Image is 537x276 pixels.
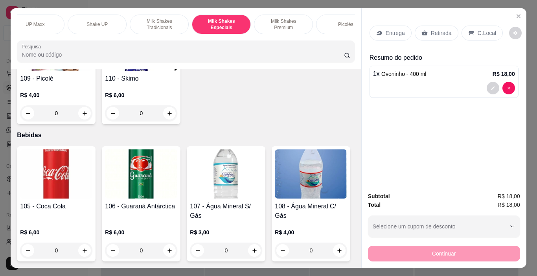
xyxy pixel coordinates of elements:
p: R$ 3,00 [190,228,262,236]
button: decrease-product-quantity [276,244,289,257]
p: R$ 6,00 [20,228,92,236]
h4: 106 - Guaraná Antárctica [105,202,177,211]
p: R$ 4,00 [275,228,347,236]
button: Close [512,10,525,22]
img: product-image [190,149,262,199]
button: increase-product-quantity [248,244,261,257]
button: decrease-product-quantity [191,244,204,257]
span: Ovoninho - 400 ml [381,71,426,77]
p: Retirada [431,29,452,37]
input: Pesquisa [22,51,344,59]
button: increase-product-quantity [163,107,176,120]
h4: 108 - Água Mineral C/ Gás [275,202,347,221]
p: Entrega [386,29,405,37]
img: product-image [105,149,177,199]
strong: Total [368,202,381,208]
button: decrease-product-quantity [22,107,34,120]
p: C.Local [478,29,496,37]
h4: 110 - Skimo [105,74,177,83]
button: decrease-product-quantity [22,244,34,257]
p: Shake UP [86,21,108,28]
img: product-image [275,149,347,199]
p: R$ 6,00 [105,228,177,236]
p: Milk Shakes Premium [261,18,306,31]
span: R$ 18,00 [498,192,520,201]
button: increase-product-quantity [333,244,346,257]
button: Selecione um cupom de desconto [368,215,520,237]
button: decrease-product-quantity [509,27,522,39]
button: decrease-product-quantity [107,107,119,120]
p: Milk Shakes Tradicionais [136,18,182,31]
h4: 109 - Picolé [20,74,92,83]
p: UP Maxx [26,21,44,28]
p: Resumo do pedido [370,53,519,63]
span: R$ 18,00 [498,201,520,209]
p: R$ 4,00 [20,91,92,99]
p: 1 x [373,69,427,79]
label: Pesquisa [22,43,44,50]
button: decrease-product-quantity [502,82,515,94]
img: product-image [20,149,92,199]
button: increase-product-quantity [163,244,176,257]
button: increase-product-quantity [78,107,91,120]
button: decrease-product-quantity [487,82,499,94]
p: Picolés [338,21,353,28]
button: increase-product-quantity [78,244,91,257]
p: R$ 18,00 [493,70,515,78]
h4: 105 - Coca Cola [20,202,92,211]
p: Milk Shakes Especiais [199,18,244,31]
h4: 107 - Água Mineral S/ Gás [190,202,262,221]
p: R$ 6,00 [105,91,177,99]
button: decrease-product-quantity [107,244,119,257]
strong: Subtotal [368,193,390,199]
p: Bebidas [17,131,355,140]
